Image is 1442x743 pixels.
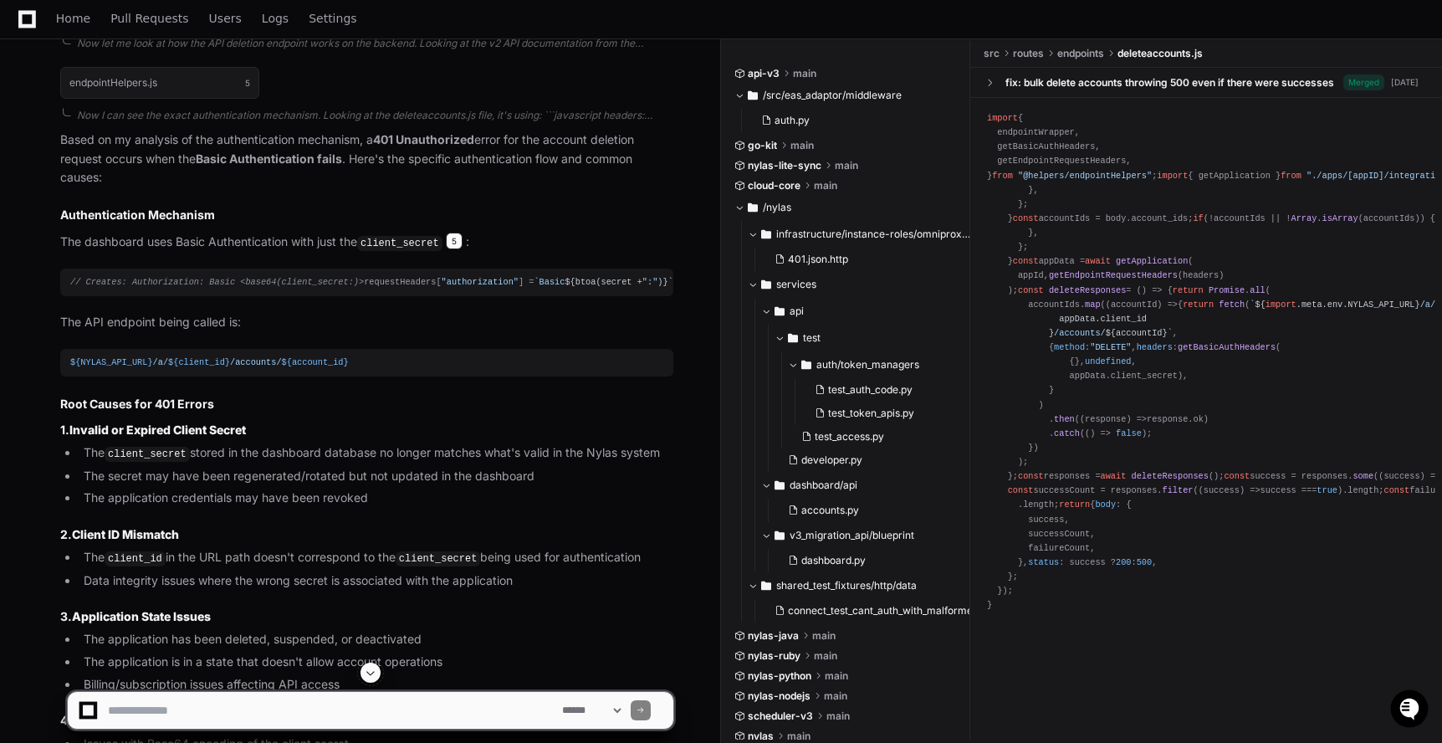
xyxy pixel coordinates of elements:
[17,17,50,50] img: PlayerZero
[1101,471,1127,481] span: await
[642,277,657,287] span: ":"
[79,467,673,486] li: The secret may have been regenerated/rotated but not updated in the dashboard
[776,228,971,241] span: infrastructure/instance-roles/omniproxy/files/errors
[79,489,673,508] li: The application credentials may have been revoked
[1085,428,1111,438] span: () =>
[60,207,673,223] h2: Authentication Mechanism
[1095,500,1116,510] span: body
[761,274,771,295] svg: Directory
[72,527,179,541] strong: Client ID Mismatch
[748,572,971,599] button: shared_test_fixtures/http/data
[748,159,821,172] span: nylas-lite-sync
[776,579,917,592] span: shared_test_fixtures/http/data
[1157,171,1188,181] span: import
[309,13,356,23] span: Settings
[1008,485,1034,495] span: const
[1013,47,1044,60] span: routes
[1388,688,1434,733] iframe: Open customer support
[1018,285,1044,295] span: const
[987,111,1425,612] div: { endpointWrapper, getBasicAuthHeaders, getEndpointRequestHeaders, } ; { getApplication } ; ( ) {...
[748,221,971,248] button: infrastructure/instance-roles/omniproxy/files/errors
[992,171,1013,181] span: from
[60,422,673,438] h3: 1.
[79,630,673,649] li: The application has been deleted, suspended, or deactivated
[803,331,821,345] span: test
[768,248,961,271] button: 401.json.http
[775,525,785,546] svg: Directory
[1116,428,1142,438] span: false
[1209,285,1245,295] span: Promise
[1204,485,1240,495] span: success
[788,604,1057,617] span: connect_test_cant_auth_with_malformed_credentials.json
[1132,213,1189,223] span: account_ids
[1106,300,1178,310] span: ( ) =>
[69,78,157,88] h1: endpointHelpers.js
[79,443,673,464] li: The stored in the dashboard database no longer matches what's valid in the Nylas system
[1291,213,1317,223] span: Array
[17,67,304,94] div: Welcome
[1219,300,1245,310] span: fetch
[69,423,246,437] strong: Invalid or Expired Client Secret
[60,608,673,625] h3: 3.
[79,571,673,591] li: Data integrity issues where the wrong secret is associated with the application
[1317,485,1337,495] span: true
[1054,414,1075,424] span: then
[1054,342,1085,352] span: method
[1057,47,1104,60] span: endpoints
[1224,471,1250,481] span: const
[1266,300,1296,310] span: import
[781,499,961,522] button: accounts.py
[534,277,672,287] span: `Basic `
[245,76,250,90] span: 5
[282,357,349,367] span: ${account_id}
[790,139,814,152] span: main
[110,13,188,23] span: Pull Requests
[781,549,961,572] button: dashboard.py
[57,141,212,155] div: We're available if you need us!
[1322,213,1358,223] span: isArray
[1085,256,1111,266] span: await
[1116,557,1131,567] span: 200
[793,67,816,80] span: main
[748,179,800,192] span: cloud-core
[60,67,259,99] button: endpointHelpers.js5
[775,301,785,321] svg: Directory
[1132,471,1209,481] span: deleteResponses
[748,67,780,80] span: api-v3
[1255,300,1419,310] span: ${ .meta.env.NYLAS_API_URL}
[1383,471,1419,481] span: success
[748,139,777,152] span: go-kit
[262,13,289,23] span: Logs
[1106,328,1168,338] span: ${accountId}
[812,629,836,643] span: main
[1054,428,1080,438] span: catch
[801,453,862,467] span: developer.py
[1028,557,1059,567] span: status
[775,114,810,127] span: auth.py
[60,396,673,412] h2: Root Causes for 401 Errors
[1391,76,1419,89] div: [DATE]
[1085,300,1100,310] span: map
[984,47,1000,60] span: src
[835,159,858,172] span: main
[788,351,971,378] button: auth/token_managers
[1116,256,1188,266] span: getApplication
[1383,485,1409,495] span: const
[1049,285,1126,295] span: deleteResponses
[196,151,342,166] strong: Basic Authentication fails
[1162,485,1193,495] span: filter
[1193,213,1203,223] span: if
[761,224,771,244] svg: Directory
[1378,471,1440,481] span: ( ) =>
[776,278,816,291] span: services
[209,13,242,23] span: Users
[70,277,364,287] span: // Creates: Authorization: Basic <base64(client_secret:)>
[1005,76,1334,90] div: fix: bulk delete accounts throwing 500 even if there were successes
[788,253,848,266] span: 401.json.http
[1059,500,1090,510] span: return
[808,378,961,402] button: test_auth_code.py
[814,179,837,192] span: main
[1018,471,1044,481] span: const
[60,131,673,187] p: Based on my analysis of the authentication mechanism, a error for the account deletion request oc...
